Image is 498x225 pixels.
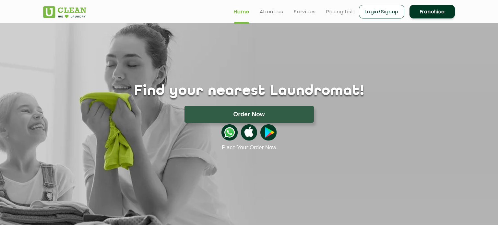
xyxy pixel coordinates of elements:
[221,124,238,141] img: whatsappicon.png
[184,106,314,123] button: Order Now
[359,5,404,18] a: Login/Signup
[241,124,257,141] img: apple-icon.png
[260,124,277,141] img: playstoreicon.png
[326,8,354,16] a: Pricing List
[222,144,276,151] a: Place Your Order Now
[260,8,283,16] a: About us
[409,5,455,18] a: Franchise
[234,8,249,16] a: Home
[38,83,460,99] h1: Find your nearest Laundromat!
[43,6,86,18] img: UClean Laundry and Dry Cleaning
[294,8,316,16] a: Services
